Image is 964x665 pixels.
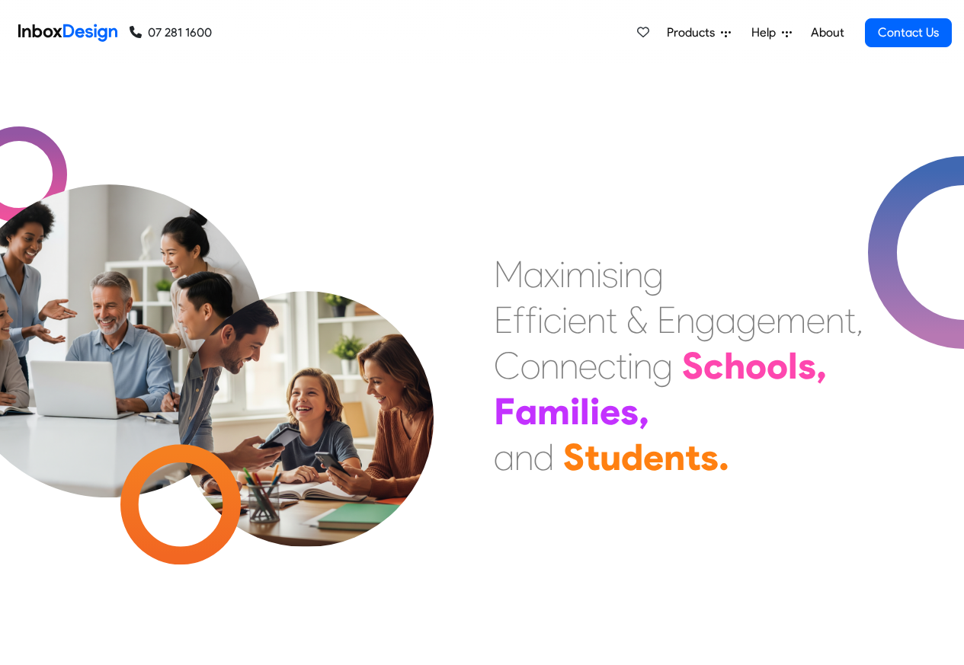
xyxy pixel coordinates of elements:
a: Contact Us [865,18,952,47]
div: M [494,251,524,297]
div: o [767,343,788,388]
div: c [543,297,562,343]
div: i [562,297,568,343]
div: i [596,251,602,297]
div: C [494,343,520,388]
div: a [494,434,514,480]
div: , [639,388,649,434]
div: n [633,343,652,388]
div: e [806,297,825,343]
div: a [524,251,544,297]
div: t [685,434,700,480]
div: S [682,343,703,388]
img: parents_with_child.png [146,228,466,547]
div: m [537,388,570,434]
div: t [606,297,617,343]
div: n [825,297,844,343]
div: Maximising Efficient & Engagement, Connecting Schools, Families, and Students. [494,251,863,480]
div: e [578,343,597,388]
div: g [652,343,673,388]
div: i [590,388,600,434]
div: s [798,343,816,388]
div: c [703,343,724,388]
div: & [626,297,648,343]
div: f [513,297,525,343]
div: t [584,434,600,480]
span: Help [751,24,782,42]
div: i [559,251,565,297]
div: n [514,434,533,480]
div: s [700,434,719,480]
div: e [600,388,620,434]
a: About [806,18,848,48]
div: o [520,343,540,388]
div: m [776,297,806,343]
div: e [568,297,587,343]
div: i [537,297,543,343]
div: g [695,297,716,343]
div: , [816,343,827,388]
div: E [657,297,676,343]
div: F [494,388,515,434]
span: Products [667,24,721,42]
div: n [559,343,578,388]
div: l [788,343,798,388]
div: E [494,297,513,343]
div: i [570,388,580,434]
div: a [716,297,736,343]
div: d [621,434,643,480]
div: n [540,343,559,388]
div: n [664,434,685,480]
div: t [616,343,627,388]
div: m [565,251,596,297]
div: d [533,434,554,480]
div: s [602,251,618,297]
div: s [620,388,639,434]
div: S [563,434,584,480]
div: n [587,297,606,343]
a: 07 281 1600 [130,24,212,42]
div: i [627,343,633,388]
a: Products [661,18,737,48]
div: l [580,388,590,434]
div: e [757,297,776,343]
div: g [736,297,757,343]
div: t [844,297,856,343]
div: i [618,251,624,297]
div: . [719,434,729,480]
div: c [597,343,616,388]
div: f [525,297,537,343]
div: e [643,434,664,480]
a: Help [745,18,798,48]
div: o [745,343,767,388]
div: a [515,388,537,434]
div: u [600,434,621,480]
div: n [624,251,643,297]
div: g [643,251,664,297]
div: , [856,297,863,343]
div: x [544,251,559,297]
div: h [724,343,745,388]
div: n [676,297,695,343]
